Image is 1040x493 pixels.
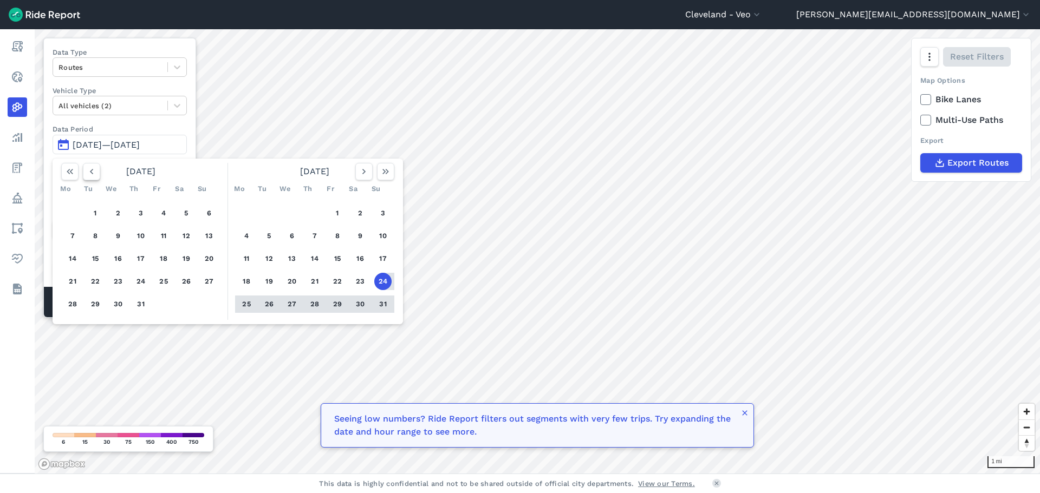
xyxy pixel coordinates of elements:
button: 3 [132,205,149,222]
span: Export Routes [947,156,1009,169]
a: Report [8,37,27,56]
a: Policy [8,188,27,208]
a: View our Terms. [638,478,695,489]
button: 9 [352,227,369,245]
button: 24 [374,273,392,290]
button: 15 [87,250,104,267]
a: Analyze [8,128,27,147]
a: Areas [8,219,27,238]
button: 17 [132,250,149,267]
div: We [276,180,294,198]
button: 13 [200,227,218,245]
button: 21 [64,273,81,290]
div: Th [125,180,142,198]
button: 26 [178,273,195,290]
button: 20 [283,273,301,290]
button: 23 [352,273,369,290]
button: 31 [374,295,392,313]
button: 6 [200,205,218,222]
button: [DATE]—[DATE] [53,135,187,154]
label: Bike Lanes [920,93,1022,106]
button: 11 [155,227,172,245]
button: 19 [178,250,195,267]
button: 28 [306,295,323,313]
button: Reset Filters [943,47,1011,67]
button: Reset bearing to north [1019,435,1035,451]
button: 29 [329,295,346,313]
div: Sa [344,180,362,198]
div: 1 mi [987,456,1035,468]
a: Realtime [8,67,27,87]
button: 27 [200,273,218,290]
button: 27 [283,295,301,313]
div: Mo [57,180,74,198]
button: 10 [132,227,149,245]
a: Heatmaps [8,97,27,117]
button: 13 [283,250,301,267]
button: 12 [178,227,195,245]
button: 16 [352,250,369,267]
div: [DATE] [57,163,225,180]
div: Mo [231,180,248,198]
button: Zoom out [1019,419,1035,435]
button: 18 [155,250,172,267]
div: Matched Trips [44,287,196,317]
button: 3 [374,205,392,222]
button: 18 [238,273,255,290]
button: 14 [306,250,323,267]
button: 9 [109,227,127,245]
div: Tu [253,180,271,198]
button: 1 [87,205,104,222]
button: 8 [87,227,104,245]
button: 8 [329,227,346,245]
button: 29 [87,295,104,313]
button: 22 [87,273,104,290]
button: 4 [238,227,255,245]
button: 2 [109,205,127,222]
button: 31 [132,295,149,313]
button: 4 [155,205,172,222]
span: Reset Filters [950,50,1004,63]
span: [DATE]—[DATE] [73,140,140,150]
button: 25 [238,295,255,313]
button: 7 [306,227,323,245]
button: 19 [261,273,278,290]
button: 6 [283,227,301,245]
div: Map Options [920,75,1022,86]
button: 20 [200,250,218,267]
button: 7 [64,227,81,245]
button: Zoom in [1019,404,1035,419]
button: 1 [329,205,346,222]
label: Vehicle Type [53,86,187,96]
canvas: Map [35,29,1040,474]
button: [PERSON_NAME][EMAIL_ADDRESS][DOMAIN_NAME] [796,8,1031,21]
button: 25 [155,273,172,290]
button: 14 [64,250,81,267]
button: 21 [306,273,323,290]
button: 2 [352,205,369,222]
label: Data Type [53,47,187,57]
a: Fees [8,158,27,178]
div: Tu [80,180,97,198]
button: 30 [352,295,369,313]
a: Datasets [8,279,27,299]
button: 11 [238,250,255,267]
div: Export [920,135,1022,146]
div: We [102,180,120,198]
button: 23 [109,273,127,290]
div: [DATE] [231,163,399,180]
a: Health [8,249,27,268]
button: 26 [261,295,278,313]
button: 12 [261,250,278,267]
a: Mapbox logo [38,458,86,470]
button: Export Routes [920,153,1022,173]
button: 5 [178,205,195,222]
div: Fr [148,180,165,198]
div: Su [367,180,385,198]
button: 15 [329,250,346,267]
div: Th [299,180,316,198]
img: Ride Report [9,8,80,22]
button: 5 [261,227,278,245]
button: 10 [374,227,392,245]
button: 22 [329,273,346,290]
